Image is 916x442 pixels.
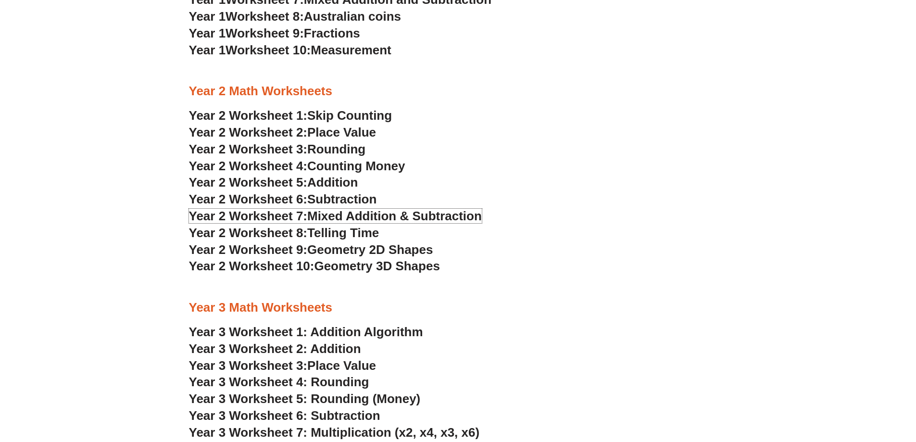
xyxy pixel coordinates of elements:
div: 聊天小组件 [746,333,916,442]
span: Telling Time [307,226,379,240]
a: Year 1Worksheet 8:Australian coins [189,9,401,24]
span: Subtraction [307,192,376,206]
span: Skip Counting [307,108,392,123]
a: Year 2 Worksheet 2:Place Value [189,125,376,139]
a: Year 3 Worksheet 7: Multiplication (x2, x4, x3, x6) [189,425,480,440]
span: Place Value [307,358,376,373]
span: Counting Money [307,159,405,173]
span: Fractions [304,26,360,40]
span: Year 2 Worksheet 2: [189,125,308,139]
span: Place Value [307,125,376,139]
span: Year 2 Worksheet 9: [189,242,308,257]
a: Year 3 Worksheet 6: Subtraction [189,408,380,423]
a: Year 2 Worksheet 7:Mixed Addition & Subtraction [189,209,482,223]
span: Australian coins [304,9,401,24]
a: Year 2 Worksheet 9:Geometry 2D Shapes [189,242,433,257]
h3: Year 3 Math Worksheets [189,300,728,316]
span: Year 2 Worksheet 4: [189,159,308,173]
span: Year 2 Worksheet 6: [189,192,308,206]
h3: Year 2 Math Worksheets [189,83,728,100]
span: Geometry 2D Shapes [307,242,433,257]
span: Year 2 Worksheet 1: [189,108,308,123]
a: Year 3 Worksheet 2: Addition [189,341,361,356]
span: Worksheet 10: [226,43,311,57]
span: Geometry 3D Shapes [314,259,439,273]
a: Year 2 Worksheet 10:Geometry 3D Shapes [189,259,440,273]
a: Year 3 Worksheet 1: Addition Algorithm [189,325,423,339]
span: Year 2 Worksheet 5: [189,175,308,189]
a: Year 2 Worksheet 4:Counting Money [189,159,405,173]
span: Year 2 Worksheet 3: [189,142,308,156]
a: Year 2 Worksheet 3:Rounding [189,142,366,156]
span: Mixed Addition & Subtraction [307,209,482,223]
span: Year 2 Worksheet 8: [189,226,308,240]
span: Addition [307,175,358,189]
a: Year 2 Worksheet 1:Skip Counting [189,108,392,123]
span: Worksheet 8: [226,9,304,24]
a: Year 2 Worksheet 6:Subtraction [189,192,377,206]
span: Rounding [307,142,365,156]
a: Year 2 Worksheet 8:Telling Time [189,226,379,240]
span: Year 2 Worksheet 7: [189,209,308,223]
a: Year 2 Worksheet 5:Addition [189,175,358,189]
a: Year 1Worksheet 10:Measurement [189,43,391,57]
a: Year 3 Worksheet 4: Rounding [189,375,369,389]
a: Year 3 Worksheet 5: Rounding (Money) [189,391,421,406]
span: Year 3 Worksheet 3: [189,358,308,373]
span: Measurement [311,43,391,57]
a: Year 3 Worksheet 3:Place Value [189,358,376,373]
span: Worksheet 9: [226,26,304,40]
a: Year 1Worksheet 9:Fractions [189,26,360,40]
span: Year 2 Worksheet 10: [189,259,314,273]
iframe: Chat Widget [746,333,916,442]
